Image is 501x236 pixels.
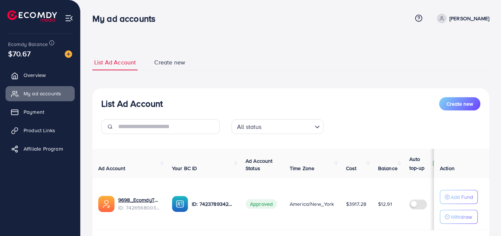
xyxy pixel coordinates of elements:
p: Add Fund [451,193,473,201]
div: <span class='underline'>9698_EcomdyTK_1729132627244</span></br>7426568003548086289 [118,196,160,211]
img: ic-ba-acc.ded83a64.svg [172,196,188,212]
span: Create new [447,100,473,108]
p: Auto top-up [409,155,431,172]
a: Affiliate Program [6,141,75,156]
h3: List Ad Account [101,98,163,109]
button: Withdraw [440,210,478,224]
p: [PERSON_NAME] [449,14,489,23]
span: Ad Account Status [246,157,273,172]
span: Time Zone [290,165,314,172]
span: Ecomdy Balance [8,40,48,48]
img: menu [65,14,73,22]
span: Create new [154,58,185,67]
input: Search for option [264,120,312,132]
img: ic-ads-acc.e4c84228.svg [98,196,114,212]
a: Payment [6,105,75,119]
span: $3917.28 [346,200,366,208]
span: All status [236,121,263,132]
span: My ad accounts [24,90,61,97]
span: Cost [346,165,357,172]
a: Overview [6,68,75,82]
a: My ad accounts [6,86,75,101]
span: Balance [378,165,398,172]
span: Action [440,165,455,172]
p: Withdraw [451,212,472,221]
span: List Ad Account [94,58,136,67]
span: $12.91 [378,200,392,208]
span: $70.67 [8,48,31,59]
a: [PERSON_NAME] [434,14,489,23]
span: Your BC ID [172,165,197,172]
span: Overview [24,71,46,79]
span: America/New_York [290,200,334,208]
button: Create new [439,97,480,110]
span: Affiliate Program [24,145,63,152]
p: ID: 7423789342029824001 [192,200,234,208]
span: Product Links [24,127,55,134]
div: Search for option [232,119,324,134]
img: logo [7,10,57,22]
h3: My ad accounts [92,13,161,24]
a: Product Links [6,123,75,138]
img: image [65,50,72,58]
span: Payment [24,108,44,116]
span: Approved [246,199,277,209]
button: Add Fund [440,190,478,204]
span: ID: 7426568003548086289 [118,204,160,211]
a: 9698_EcomdyTK_1729132627244 [118,196,160,204]
span: Ad Account [98,165,126,172]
